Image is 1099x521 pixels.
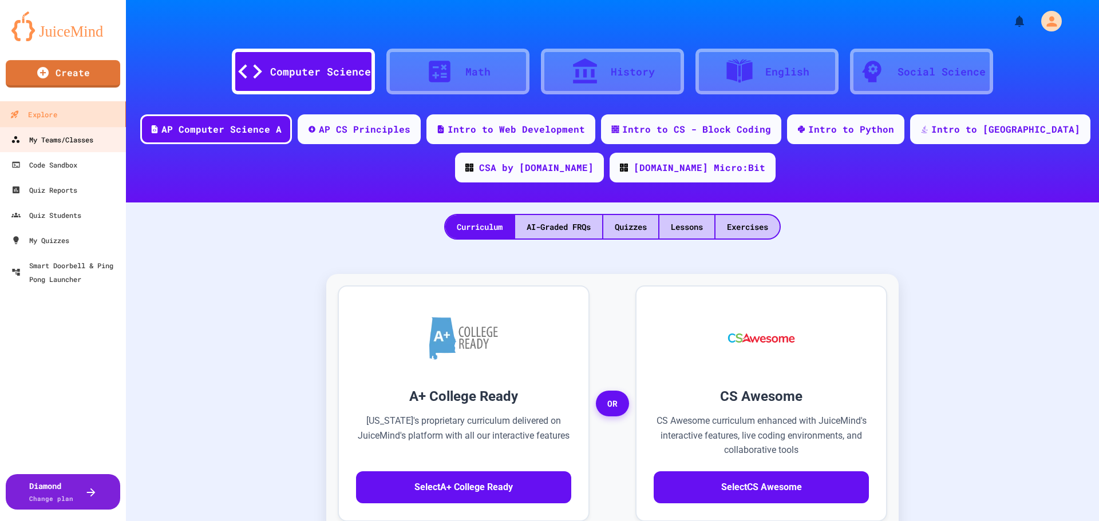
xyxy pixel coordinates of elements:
[11,208,81,222] div: Quiz Students
[654,386,869,407] h3: CS Awesome
[6,474,120,510] button: DiamondChange plan
[356,386,571,407] h3: A+ College Ready
[6,60,120,88] a: Create
[717,304,807,372] img: CS Awesome
[898,64,986,79] div: Social Science
[29,480,73,504] div: Diamond
[991,11,1029,31] div: My Notifications
[161,122,282,136] div: AP Computer Science A
[270,64,371,79] div: Computer Science
[11,183,77,197] div: Quiz Reports
[448,122,585,136] div: Intro to Web Development
[765,64,809,79] div: English
[596,391,629,417] span: OR
[356,471,571,503] button: SelectA+ College Ready
[634,161,765,174] div: [DOMAIN_NAME] Micro:Bit
[465,64,491,79] div: Math
[11,258,121,286] div: Smart Doorbell & Ping Pong Launcher
[11,11,114,41] img: logo-orange.svg
[715,215,780,238] div: Exercises
[445,215,514,238] div: Curriculum
[11,233,69,247] div: My Quizzes
[603,215,658,238] div: Quizzes
[654,471,869,503] button: SelectCS Awesome
[515,215,602,238] div: AI-Graded FRQs
[429,317,498,360] img: A+ College Ready
[29,494,73,503] span: Change plan
[11,133,93,146] div: My Teams/Classes
[931,122,1080,136] div: Intro to [GEOGRAPHIC_DATA]
[10,108,57,122] div: Explore
[11,158,77,172] div: Code Sandbox
[659,215,714,238] div: Lessons
[319,122,410,136] div: AP CS Principles
[465,164,473,172] img: CODE_logo_RGB.png
[808,122,894,136] div: Intro to Python
[356,413,571,458] p: [US_STATE]'s proprietary curriculum delivered on JuiceMind's platform with all our interactive fe...
[479,161,594,174] div: CSA by [DOMAIN_NAME]
[611,64,655,79] div: History
[622,122,771,136] div: Intro to CS - Block Coding
[620,164,628,172] img: CODE_logo_RGB.png
[654,413,869,458] p: CS Awesome curriculum enhanced with JuiceMind's interactive features, live coding environments, a...
[1029,8,1065,34] div: My Account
